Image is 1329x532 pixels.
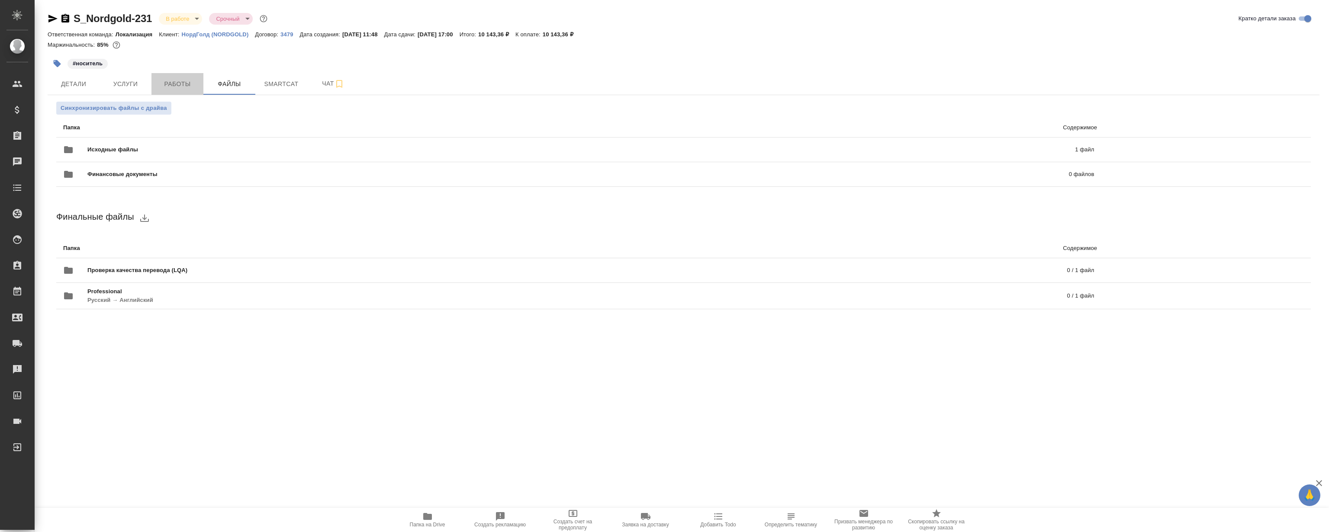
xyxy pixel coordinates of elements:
p: 0 / 1 файл [610,292,1094,300]
p: Итого: [460,31,478,38]
p: 85% [97,42,110,48]
span: Чат [312,78,354,89]
div: В работе [209,13,252,25]
p: Папка [63,123,572,132]
span: носитель [67,59,109,67]
p: 0 / 1 файл [627,266,1094,275]
p: [DATE] 17:00 [418,31,460,38]
a: НордГолд (NORDGOLD) [182,30,255,38]
button: folder [58,139,79,160]
button: Скопировать ссылку [60,13,71,24]
button: Скопировать ссылку для ЯМессенджера [48,13,58,24]
span: Проверка качества перевода (LQA) [87,266,627,275]
p: 1 файл [607,145,1094,154]
a: 3479 [280,30,299,38]
span: 🙏 [1302,486,1317,504]
span: Финансовые документы [87,170,613,179]
p: Содержимое [572,123,1097,132]
button: Добавить тэг [48,54,67,73]
button: folder [58,164,79,185]
p: Договор: [255,31,280,38]
p: Папка [63,244,572,253]
p: Русский → Английский [87,296,610,304]
button: folder [58,260,79,281]
p: Содержимое [572,244,1097,253]
div: В работе [159,13,202,25]
button: Синхронизировать файлы с драйва [56,102,171,115]
span: Финальные файлы [56,212,134,221]
span: Professional [87,287,610,296]
p: Маржинальность: [48,42,97,48]
p: К оплате: [515,31,543,38]
p: НордГолд (NORDGOLD) [182,31,255,38]
p: Дата сдачи: [384,31,418,38]
span: Синхронизировать файлы с драйва [61,104,167,112]
span: Детали [53,79,94,90]
button: folder [58,285,79,306]
span: Smartcat [261,79,302,90]
p: Локализация [116,31,159,38]
button: download [134,208,155,228]
p: Дата создания: [300,31,342,38]
span: Файлы [209,79,250,90]
p: [DATE] 11:48 [342,31,384,38]
p: 0 файлов [613,170,1094,179]
p: 10 143,36 ₽ [543,31,580,38]
span: Кратко детали заказа [1239,14,1296,23]
button: Срочный [213,15,242,22]
p: 10 143,36 ₽ [478,31,515,38]
p: Клиент: [159,31,181,38]
p: Ответственная команда: [48,31,116,38]
button: 🙏 [1299,484,1320,506]
span: Услуги [105,79,146,90]
span: Исходные файлы [87,145,607,154]
p: #носитель [73,59,103,68]
a: S_Nordgold-231 [74,13,152,24]
button: В работе [163,15,192,22]
button: 1255.00 RUB; [111,39,122,51]
span: Работы [157,79,198,90]
p: 3479 [280,31,299,38]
